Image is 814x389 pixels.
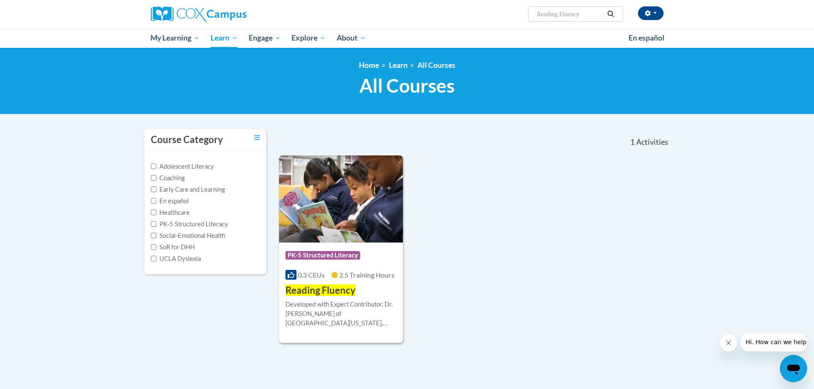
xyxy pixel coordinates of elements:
[151,185,225,194] label: Early Care and Learning
[279,155,403,343] a: Course LogoPK-5 Structured Literacy0.3 CEUs2.5 Training Hours Reading FluencyDeveloped with Exper...
[285,300,397,328] div: Developed with Expert Contributor, Dr. [PERSON_NAME] of [GEOGRAPHIC_DATA][US_STATE], [GEOGRAPHIC_...
[339,271,394,279] span: 2.5 Training Hours
[536,9,604,19] input: Search Courses
[151,254,201,263] label: UCLA Dyslexia
[630,137,635,147] span: 1
[359,61,379,70] a: Home
[5,6,69,13] span: Hi. How can we help?
[720,334,737,351] iframe: Close message
[151,198,156,204] input: Checkbox for Options
[145,28,206,48] a: My Learning
[151,231,225,240] label: Social-Emotional Health
[151,187,156,192] input: Checkbox for Options
[279,155,403,243] img: Course Logo
[151,208,190,217] label: Healthcare
[151,133,223,146] h3: Course Category
[211,33,238,43] span: Learn
[150,33,200,43] span: My Learning
[151,219,228,229] label: PK-5 Structured Literacy
[249,33,281,43] span: Engage
[604,9,617,19] button: Search
[629,33,664,42] span: En español
[389,61,408,70] a: Learn
[151,6,247,22] img: Cox Campus
[636,137,668,147] span: Activities
[151,196,189,206] label: En español
[151,173,185,183] label: Coaching
[151,164,156,169] input: Checkbox for Options
[298,271,325,279] span: 0.3 CEUs
[286,28,331,48] a: Explore
[331,28,371,48] a: About
[741,333,807,351] iframe: Message from company
[337,33,366,43] span: About
[780,355,807,382] iframe: Button to launch messaging window
[151,221,156,227] input: Checkbox for Options
[243,28,286,48] a: Engage
[359,74,455,97] span: All Courses
[151,210,156,215] input: Checkbox for Options
[151,6,313,22] a: Cox Campus
[638,6,664,20] button: Account Settings
[285,284,356,296] span: Reading Fluency
[151,162,214,171] label: Adolescent Literacy
[254,133,260,143] a: Toggle collapse
[151,256,156,261] input: Checkbox for Options
[623,29,670,47] a: En español
[151,243,195,252] label: SoR for DHH
[151,175,156,181] input: Checkbox for Options
[151,244,156,250] input: Checkbox for Options
[417,61,455,70] a: All Courses
[285,251,360,260] span: PK-5 Structured Literacy
[205,28,243,48] a: Learn
[291,33,326,43] span: Explore
[138,28,676,48] div: Main menu
[151,233,156,238] input: Checkbox for Options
